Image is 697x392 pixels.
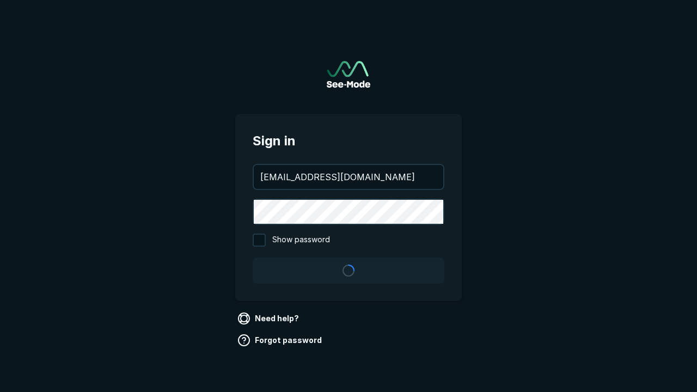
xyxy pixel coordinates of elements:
input: your@email.com [254,165,443,189]
img: See-Mode Logo [327,61,370,88]
a: Need help? [235,310,303,327]
span: Show password [272,234,330,247]
span: Sign in [253,131,444,151]
a: Forgot password [235,332,326,349]
a: Go to sign in [327,61,370,88]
